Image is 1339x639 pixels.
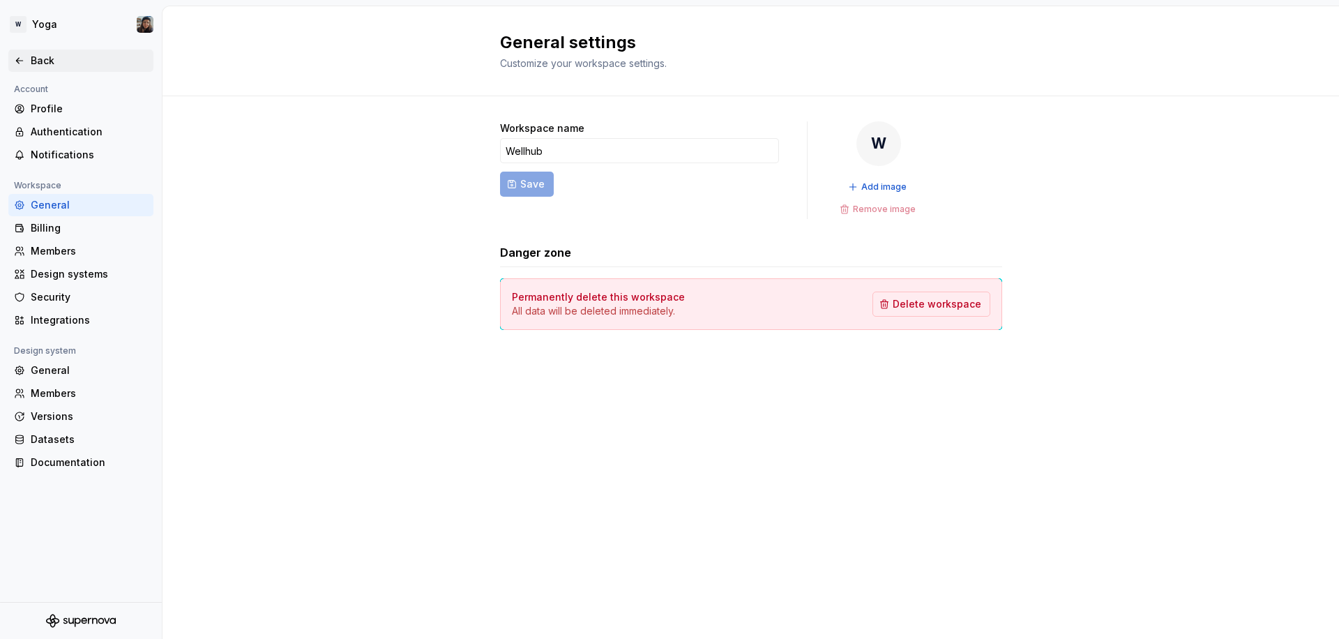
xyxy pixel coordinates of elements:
div: W [10,16,27,33]
div: Back [31,54,148,68]
button: WYogaLarissa Matos [3,9,159,40]
div: Notifications [31,148,148,162]
a: General [8,359,153,382]
a: Documentation [8,451,153,474]
h3: Danger zone [500,244,571,261]
div: Authentication [31,125,148,139]
span: Customize your workspace settings. [500,57,667,69]
div: Members [31,386,148,400]
div: W [856,121,901,166]
a: Security [8,286,153,308]
a: Members [8,240,153,262]
span: Delete workspace [893,297,981,311]
button: Delete workspace [872,292,990,317]
div: General [31,198,148,212]
div: Versions [31,409,148,423]
div: Security [31,290,148,304]
a: Billing [8,217,153,239]
h4: Permanently delete this workspace [512,290,685,304]
a: Profile [8,98,153,120]
div: Members [31,244,148,258]
div: Account [8,81,54,98]
div: Profile [31,102,148,116]
a: Authentication [8,121,153,143]
a: General [8,194,153,216]
a: Notifications [8,144,153,166]
div: Design system [8,343,82,359]
a: Datasets [8,428,153,451]
div: Yoga [32,17,57,31]
div: Integrations [31,313,148,327]
h2: General settings [500,31,985,54]
svg: Supernova Logo [46,614,116,628]
div: General [31,363,148,377]
span: Add image [861,181,907,193]
img: Larissa Matos [137,16,153,33]
label: Workspace name [500,121,584,135]
div: Documentation [31,456,148,469]
button: Add image [844,177,913,197]
a: Back [8,50,153,72]
div: Billing [31,221,148,235]
div: Datasets [31,433,148,446]
a: Versions [8,405,153,428]
a: Integrations [8,309,153,331]
p: All data will be deleted immediately. [512,304,685,318]
div: Workspace [8,177,67,194]
div: Design systems [31,267,148,281]
a: Members [8,382,153,405]
a: Design systems [8,263,153,285]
